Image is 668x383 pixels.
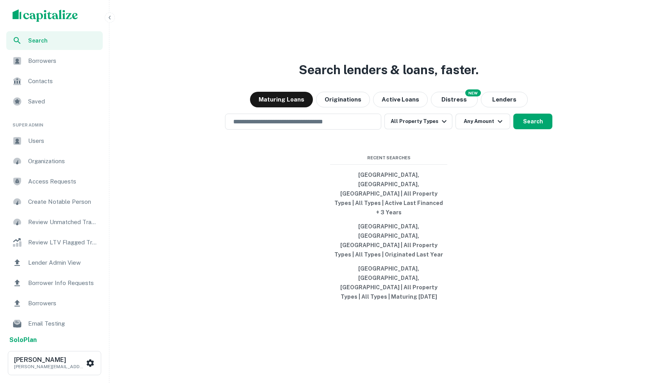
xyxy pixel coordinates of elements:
button: Search distressed loans with lien and other non-mortgage details. [431,92,478,107]
button: Any Amount [455,114,510,129]
a: Borrower Info Requests [6,274,103,292]
a: Lender Admin View [6,253,103,272]
div: NEW [465,89,481,96]
button: [GEOGRAPHIC_DATA], [GEOGRAPHIC_DATA], [GEOGRAPHIC_DATA] | All Property Types | All Types | Active... [330,168,447,219]
span: Recent Searches [330,155,447,161]
span: Users [28,136,98,146]
a: SoloPlan [9,335,37,345]
img: capitalize-logo.png [13,9,78,22]
span: Review Unmatched Transactions [28,217,98,227]
button: Originations [316,92,370,107]
span: Email Testing [28,319,98,328]
a: Review LTV Flagged Transactions [6,233,103,252]
a: Contacts [6,72,103,91]
a: Organizations [6,152,103,171]
span: Review LTV Flagged Transactions [28,238,98,247]
button: Active Loans [373,92,428,107]
strong: Solo Plan [9,336,37,344]
button: All Property Types [384,114,452,129]
span: Organizations [28,157,98,166]
span: Access Requests [28,177,98,186]
span: Saved [28,97,98,106]
a: Saved [6,92,103,111]
span: Borrower Info Requests [28,278,98,288]
span: Borrowers [28,56,98,66]
li: Super Admin [6,112,103,132]
span: Search [28,36,98,45]
span: Lender Admin View [28,258,98,267]
a: Create Notable Person [6,192,103,211]
button: Search [513,114,552,129]
span: Contacts [28,77,98,86]
a: Borrowers [6,52,103,70]
h3: Search lenders & loans, faster. [299,61,479,79]
a: Borrowers [6,294,103,313]
a: Review Unmatched Transactions [6,213,103,232]
button: [PERSON_NAME][PERSON_NAME][EMAIL_ADDRESS][PERSON_NAME][DOMAIN_NAME] [8,351,101,375]
button: Lenders [481,92,528,107]
button: [GEOGRAPHIC_DATA], [GEOGRAPHIC_DATA], [GEOGRAPHIC_DATA] | All Property Types | All Types | Maturi... [330,262,447,304]
a: Users [6,132,103,150]
span: Create Notable Person [28,197,98,207]
h6: [PERSON_NAME] [14,357,84,363]
a: Access Requests [6,172,103,191]
p: [PERSON_NAME][EMAIL_ADDRESS][PERSON_NAME][DOMAIN_NAME] [14,363,84,370]
a: Search [6,31,103,50]
a: Email Testing [6,314,103,333]
button: [GEOGRAPHIC_DATA], [GEOGRAPHIC_DATA], [GEOGRAPHIC_DATA] | All Property Types | All Types | Origin... [330,219,447,262]
button: Maturing Loans [250,92,313,107]
span: Borrowers [28,299,98,308]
